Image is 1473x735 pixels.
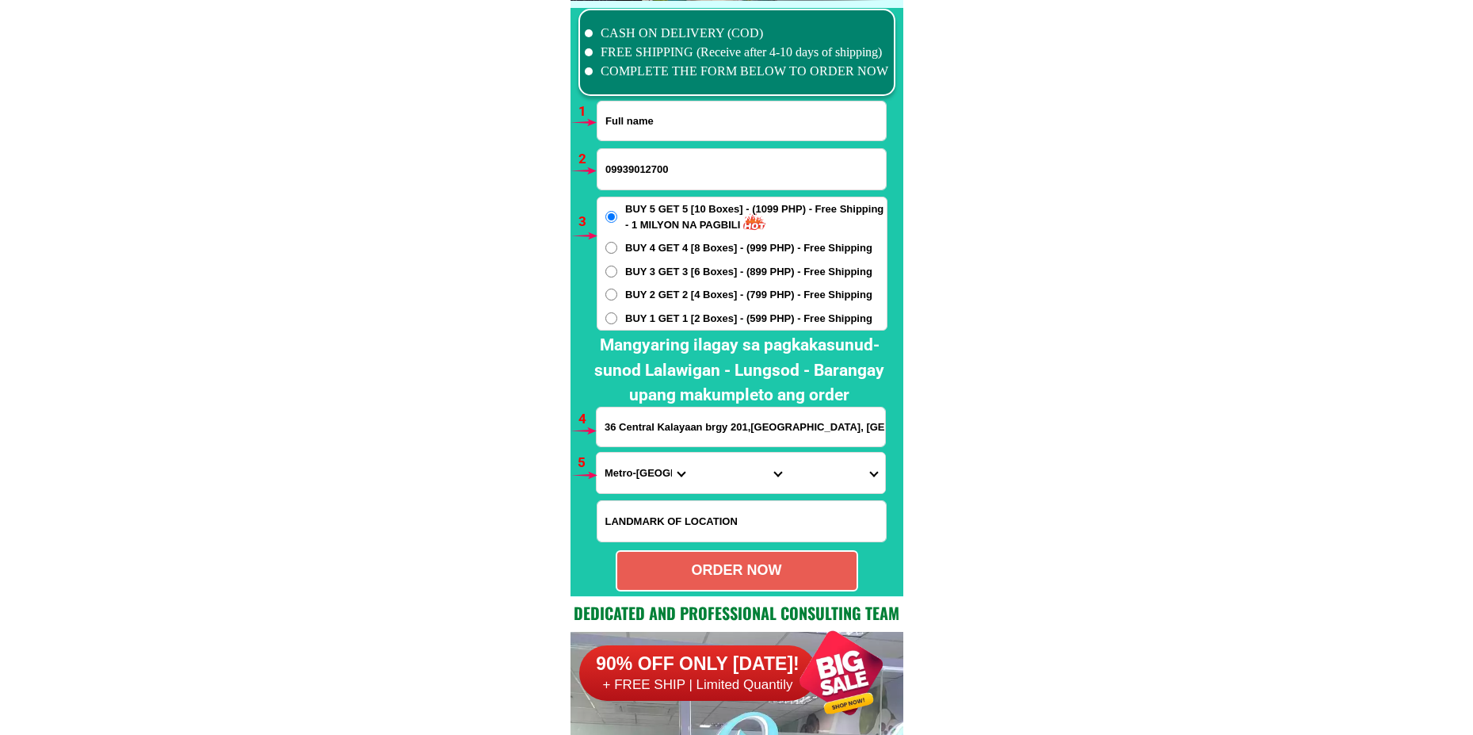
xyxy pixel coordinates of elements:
[585,62,889,81] li: COMPLETE THE FORM BELOW TO ORDER NOW
[625,264,872,280] span: BUY 3 GET 3 [6 Boxes] - (899 PHP) - Free Shipping
[597,453,693,493] select: Select province
[597,101,886,140] input: Input full_name
[597,501,886,542] input: Input LANDMARKOFLOCATION
[617,560,857,581] div: ORDER NOW
[605,312,617,324] input: BUY 1 GET 1 [2 Boxes] - (599 PHP) - Free Shipping
[605,211,617,223] input: BUY 5 GET 5 [10 Boxes] - (1099 PHP) - Free Shipping - 1 MILYON NA PAGBILI
[578,149,597,170] h6: 2
[625,240,872,256] span: BUY 4 GET 4 [8 Boxes] - (999 PHP) - Free Shipping
[625,201,887,232] span: BUY 5 GET 5 [10 Boxes] - (1099 PHP) - Free Shipping - 1 MILYON NA PAGBILI
[597,408,885,446] input: Input address
[579,676,817,694] h6: + FREE SHIP | Limited Quantily
[605,289,617,301] input: BUY 2 GET 2 [4 Boxes] - (799 PHP) - Free Shipping
[585,24,889,43] li: CASH ON DELIVERY (COD)
[578,453,596,473] h6: 5
[605,266,617,278] input: BUY 3 GET 3 [6 Boxes] - (899 PHP) - Free Shipping
[583,333,895,408] h2: Mangyaring ilagay sa pagkakasunud-sunod Lalawigan - Lungsod - Barangay upang makumpleto ang order
[605,242,617,254] input: BUY 4 GET 4 [8 Boxes] - (999 PHP) - Free Shipping
[625,287,872,303] span: BUY 2 GET 2 [4 Boxes] - (799 PHP) - Free Shipping
[597,149,886,189] input: Input phone_number
[571,601,903,625] h2: Dedicated and professional consulting team
[578,409,597,430] h6: 4
[578,212,597,232] h6: 3
[789,453,885,493] select: Select commune
[693,453,788,493] select: Select district
[579,653,817,676] h6: 90% OFF ONLY [DATE]!
[585,43,889,62] li: FREE SHIPPING (Receive after 4-10 days of shipping)
[625,311,872,327] span: BUY 1 GET 1 [2 Boxes] - (599 PHP) - Free Shipping
[578,101,597,122] h6: 1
